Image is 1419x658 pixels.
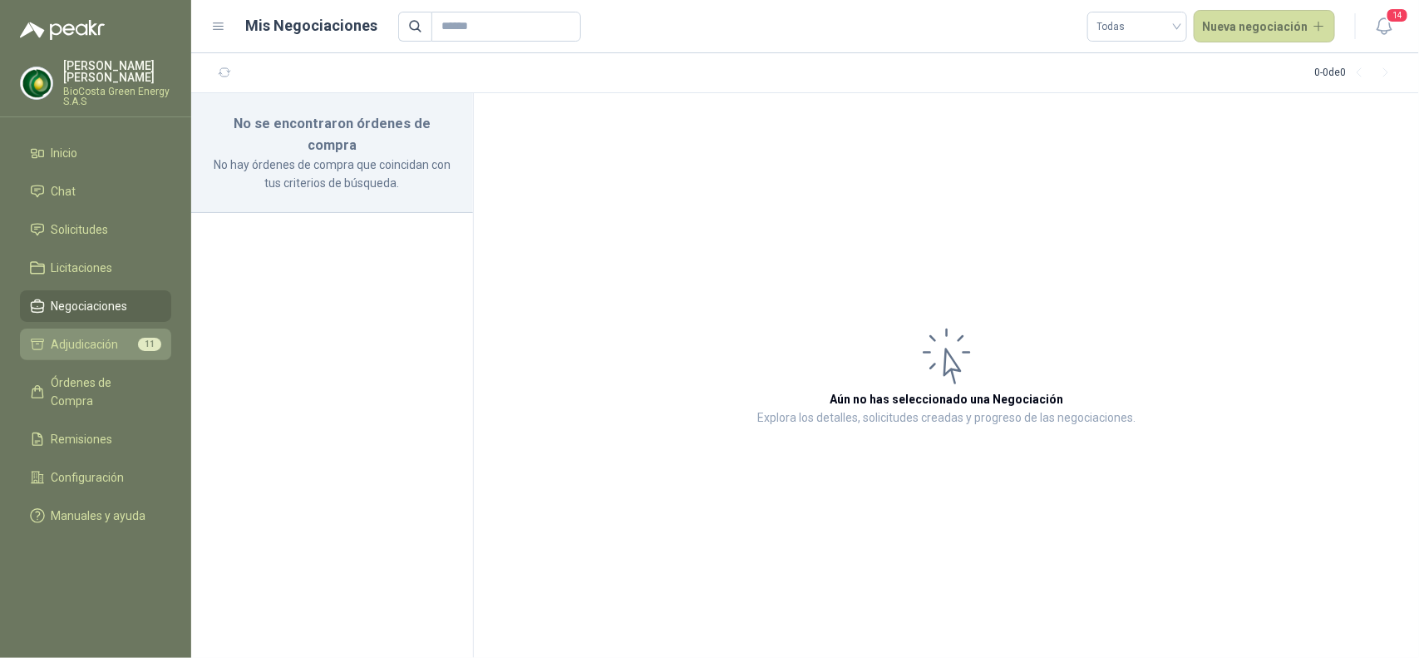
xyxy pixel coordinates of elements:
div: 0 - 0 de 0 [1314,60,1399,87]
span: Órdenes de Compra [52,374,155,410]
span: Todas [1097,14,1177,39]
span: Inicio [52,144,78,162]
span: 11 [138,338,161,351]
a: Inicio [20,137,171,169]
a: Adjudicación11 [20,329,171,360]
button: Nueva negociación [1194,10,1336,43]
p: No hay órdenes de compra que coincidan con tus criterios de búsqueda. [211,156,453,192]
a: Licitaciones [20,252,171,284]
button: 14 [1369,12,1399,42]
p: BioCosta Green Energy S.A.S [63,87,171,106]
img: Logo peakr [20,20,105,40]
span: 14 [1386,7,1409,23]
h1: Mis Negociaciones [246,14,378,37]
span: Configuración [52,468,125,487]
span: Manuales y ayuda [52,507,146,525]
img: Company Logo [21,67,52,99]
span: Remisiones [52,430,113,448]
a: Negociaciones [20,290,171,322]
span: Chat [52,182,76,200]
span: Solicitudes [52,220,109,239]
h3: No se encontraron órdenes de compra [211,113,453,156]
span: Negociaciones [52,297,128,315]
a: Chat [20,176,171,207]
p: [PERSON_NAME] [PERSON_NAME] [63,60,171,83]
a: Órdenes de Compra [20,367,171,417]
h3: Aún no has seleccionado una Negociación [830,390,1063,408]
p: Explora los detalles, solicitudes creadas y progreso de las negociaciones. [757,408,1136,428]
a: Remisiones [20,423,171,455]
a: Solicitudes [20,214,171,245]
a: Configuración [20,462,171,493]
span: Adjudicación [52,335,119,354]
a: Manuales y ayuda [20,500,171,532]
span: Licitaciones [52,259,113,277]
